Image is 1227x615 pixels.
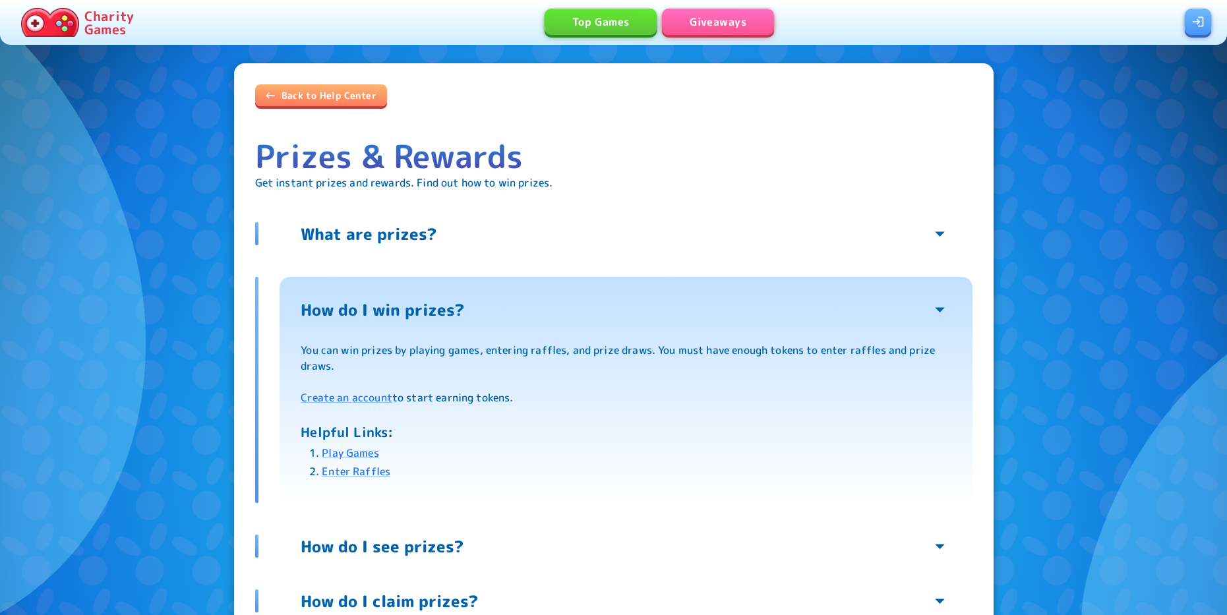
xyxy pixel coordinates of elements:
[322,446,379,460] a: Play Games
[662,9,774,35] a: Giveaways
[322,464,390,479] a: Enter Raffles
[84,9,134,36] p: Charity Games
[301,342,951,405] p: You can win prizes by playing games, entering raffles, and prize draws. You must have enough toke...
[16,5,139,40] a: Charity Games
[301,591,478,612] p: How do I claim prizes?
[301,299,464,320] p: How do I win prizes?
[21,8,79,37] img: Charity.Games
[301,421,951,442] h6: Helpful Links:
[301,390,392,405] a: Create an account
[255,84,388,106] a: Back to Help Center
[255,175,973,190] h2: Get instant prizes and rewards. Find out how to win prizes.
[301,536,464,557] p: How do I see prizes?
[545,9,657,35] a: Top Games
[255,138,973,175] h1: Prizes & Rewards
[301,223,436,245] p: What are prizes?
